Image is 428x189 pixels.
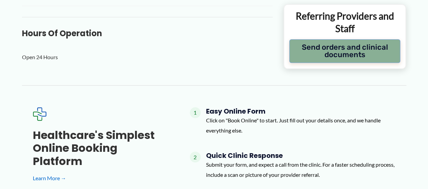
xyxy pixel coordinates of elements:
h3: Hours of Operation [22,28,273,39]
a: Learn More → [33,173,168,183]
button: Send orders and clinical documents [289,39,401,63]
img: Expected Healthcare Logo [33,107,46,121]
h4: Easy Online Form [206,107,396,115]
span: 1 [190,107,201,118]
h4: Quick Clinic Response [206,151,396,160]
h3: Healthcare's simplest online booking platform [33,129,168,168]
span: 2 [190,151,201,162]
p: Referring Providers and Staff [289,10,401,34]
p: Click on "Book Online" to start. Just fill out your details once, and we handle everything else. [206,115,396,135]
p: Submit your form, and expect a call from the clinic. For a faster scheduling process, include a s... [206,160,396,180]
span: Open 24 Hours [22,52,58,62]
